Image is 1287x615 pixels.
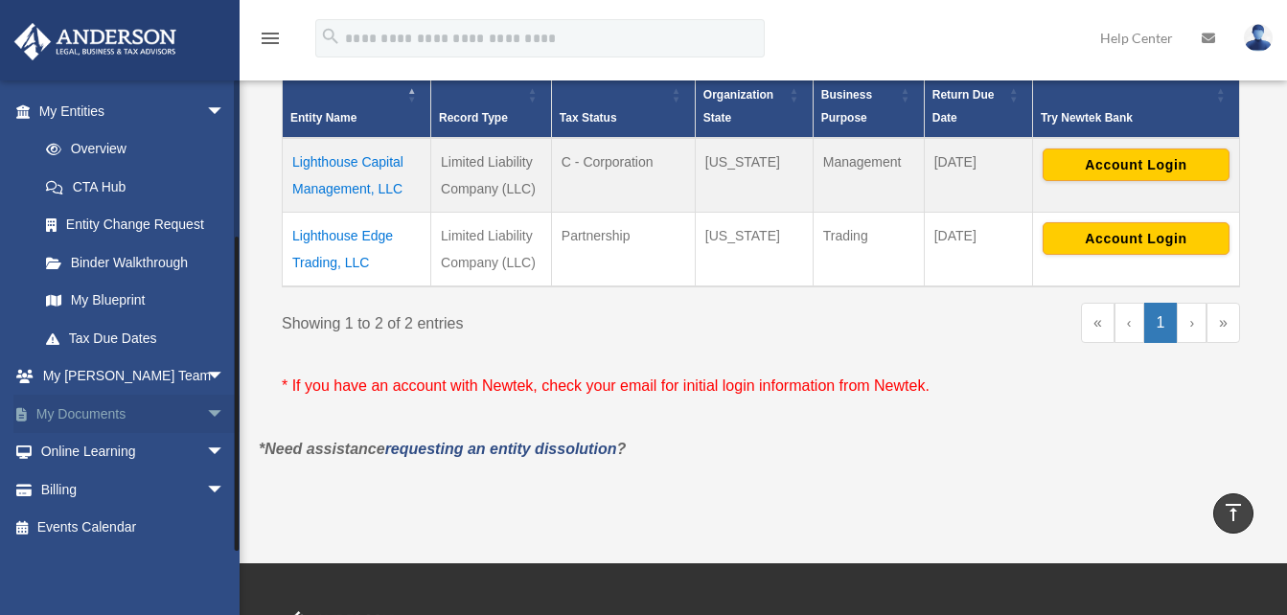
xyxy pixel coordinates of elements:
a: Tax Due Dates [27,319,244,357]
span: Entity Name [290,111,356,125]
a: Events Calendar [13,509,254,547]
a: Overview [27,130,235,169]
i: search [320,26,341,47]
span: Record Type [439,111,508,125]
span: arrow_drop_down [206,433,244,472]
a: Online Learningarrow_drop_down [13,433,254,471]
a: My Blueprint [27,282,244,320]
td: Limited Liability Company (LLC) [431,138,552,213]
th: Entity Name: Activate to invert sorting [283,52,431,138]
td: Partnership [551,212,695,286]
a: Account Login [1043,155,1230,171]
a: Binder Walkthrough [27,243,244,282]
a: requesting an entity dissolution [385,441,617,457]
span: Organization State [703,88,773,125]
a: menu [259,34,282,50]
button: Account Login [1043,148,1230,181]
img: User Pic [1244,24,1273,52]
a: Billingarrow_drop_down [13,470,254,509]
span: Business Purpose [821,88,872,125]
td: [DATE] [924,138,1032,213]
td: [DATE] [924,212,1032,286]
span: arrow_drop_down [206,395,244,434]
span: Tax Status [560,111,617,125]
a: CTA Hub [27,168,244,206]
a: First [1081,303,1115,343]
th: Organization State: Activate to sort [695,52,813,138]
a: My Entitiesarrow_drop_down [13,92,244,130]
td: Lighthouse Edge Trading, LLC [283,212,431,286]
th: Business Purpose: Activate to sort [813,52,924,138]
div: Showing 1 to 2 of 2 entries [282,303,747,337]
span: arrow_drop_down [206,470,244,510]
td: Limited Liability Company (LLC) [431,212,552,286]
td: Management [813,138,924,213]
a: Next [1177,303,1207,343]
i: vertical_align_top [1222,501,1245,524]
a: Last [1207,303,1240,343]
em: *Need assistance ? [259,441,626,457]
span: Federal Return Due Date [932,65,995,125]
a: My [PERSON_NAME] Teamarrow_drop_down [13,357,254,396]
th: Tax Status: Activate to sort [551,52,695,138]
a: vertical_align_top [1213,493,1253,534]
p: * If you have an account with Newtek, check your email for initial login information from Newtek. [282,373,1240,399]
i: menu [259,27,282,50]
img: Anderson Advisors Platinum Portal [9,23,182,60]
td: [US_STATE] [695,212,813,286]
th: Record Type: Activate to sort [431,52,552,138]
td: Trading [813,212,924,286]
div: Try Newtek Bank [1041,106,1210,129]
a: Previous [1115,303,1144,343]
td: C - Corporation [551,138,695,213]
th: Try Newtek Bank : Activate to sort [1032,52,1239,138]
span: arrow_drop_down [206,92,244,131]
td: Lighthouse Capital Management, LLC [283,138,431,213]
a: Entity Change Request [27,206,244,244]
a: 1 [1144,303,1178,343]
a: Account Login [1043,229,1230,244]
th: Federal Return Due Date: Activate to sort [924,52,1032,138]
button: Account Login [1043,222,1230,255]
a: My Documentsarrow_drop_down [13,395,254,433]
span: arrow_drop_down [206,357,244,397]
td: [US_STATE] [695,138,813,213]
